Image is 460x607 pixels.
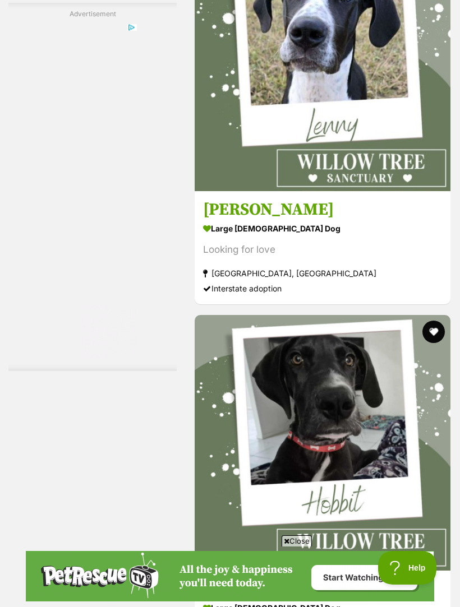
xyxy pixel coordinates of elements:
[203,220,442,237] strong: large [DEMOGRAPHIC_DATA] Dog
[282,535,312,546] span: Close
[195,191,450,304] a: [PERSON_NAME] large [DEMOGRAPHIC_DATA] Dog Looking for love [GEOGRAPHIC_DATA], [GEOGRAPHIC_DATA] ...
[26,551,434,601] iframe: Advertisement
[203,281,442,296] div: Interstate adoption
[8,3,177,371] div: Advertisement
[203,266,442,281] strong: [GEOGRAPHIC_DATA], [GEOGRAPHIC_DATA]
[203,199,442,220] h3: [PERSON_NAME]
[203,242,442,257] div: Looking for love
[195,315,450,571] img: Hobbit - Great Dane Dog
[422,321,445,343] button: favourite
[48,24,137,360] iframe: Advertisement
[378,551,438,585] iframe: Help Scout Beacon - Open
